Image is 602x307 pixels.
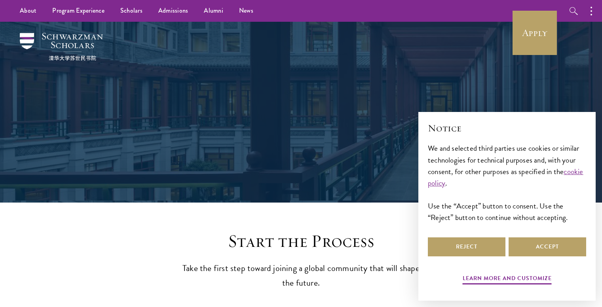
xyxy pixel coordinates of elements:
a: Apply [513,11,557,55]
p: Take the first step toward joining a global community that will shape the future. [179,261,424,290]
a: cookie policy [428,166,583,189]
img: Schwarzman Scholars [20,33,103,61]
button: Learn more and customize [463,273,552,286]
h2: Notice [428,121,586,135]
button: Reject [428,237,505,256]
div: We and selected third parties use cookies or similar technologies for technical purposes and, wit... [428,142,586,223]
button: Accept [509,237,586,256]
h2: Start the Process [179,230,424,252]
